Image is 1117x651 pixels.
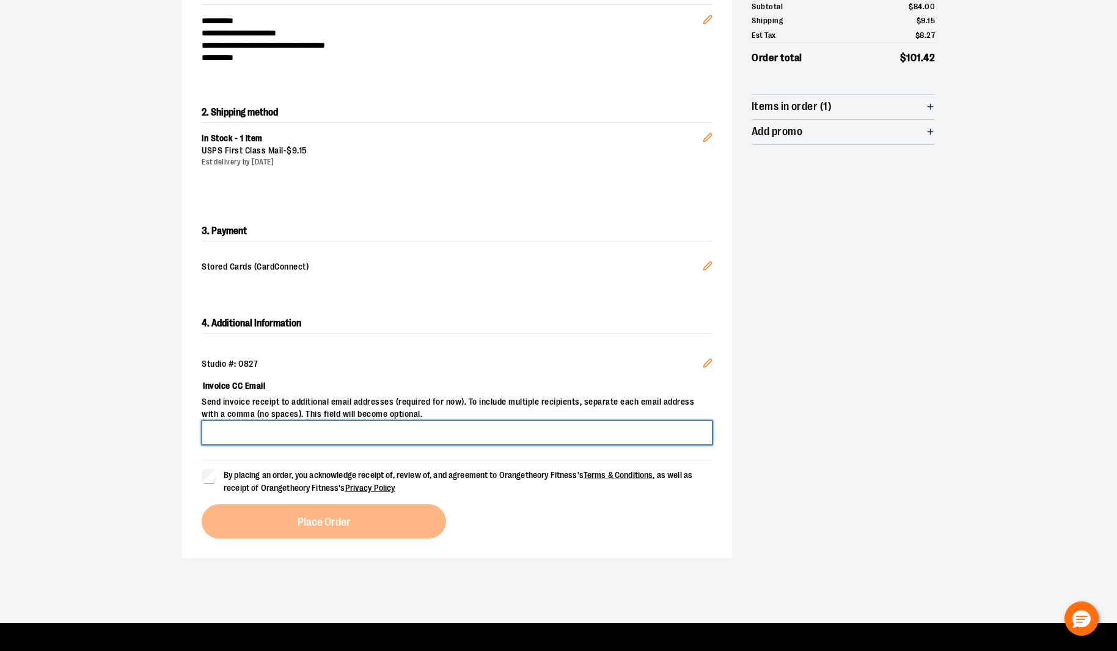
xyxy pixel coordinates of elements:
span: . [926,16,928,25]
span: Send invoice receipt to additional email addresses (required for now). To include multiple recipi... [202,396,712,421]
h2: 3. Payment [202,221,712,241]
span: Est Tax [752,29,776,42]
a: Terms & Conditions [584,470,653,480]
a: Privacy Policy [345,483,395,493]
span: $ [909,2,914,11]
span: $ [915,31,920,40]
span: 15 [927,16,935,25]
span: 8 [920,31,925,40]
span: Order total [752,50,802,66]
span: 00 [925,2,935,11]
span: Items in order (1) [752,101,832,112]
span: 27 [926,31,935,40]
span: 42 [923,52,935,64]
span: $ [900,52,907,64]
button: Edit [693,113,722,156]
span: . [923,2,925,11]
span: 101 [906,52,921,64]
div: Studio #: 0827 [202,358,712,370]
span: Add promo [752,126,802,138]
div: Est delivery by [DATE] [202,157,703,167]
div: USPS First Class Mail - [202,145,703,157]
span: $ [917,16,921,25]
button: Edit [693,251,722,284]
span: . [297,145,299,155]
span: 84 [914,2,923,11]
span: Stored Cards (CardConnect) [202,261,703,274]
span: . [925,31,927,40]
span: 9 [292,145,298,155]
label: Invoice CC Email [202,375,712,396]
span: 9 [921,16,926,25]
span: Shipping [752,15,783,27]
button: Add promo [752,120,935,144]
span: 15 [299,145,307,155]
button: Edit [693,348,722,381]
span: $ [287,145,292,155]
button: Items in order (1) [752,95,935,119]
input: By placing an order, you acknowledge receipt of, review of, and agreement to Orangetheory Fitness... [202,469,216,484]
span: . [921,52,924,64]
span: By placing an order, you acknowledge receipt of, review of, and agreement to Orangetheory Fitness... [224,470,692,493]
span: Subtotal [752,1,783,13]
button: Hello, have a question? Let’s chat. [1064,601,1099,636]
h2: 2. Shipping method [202,103,712,122]
h2: 4. Additional Information [202,314,712,334]
div: In Stock - 1 item [202,133,703,145]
